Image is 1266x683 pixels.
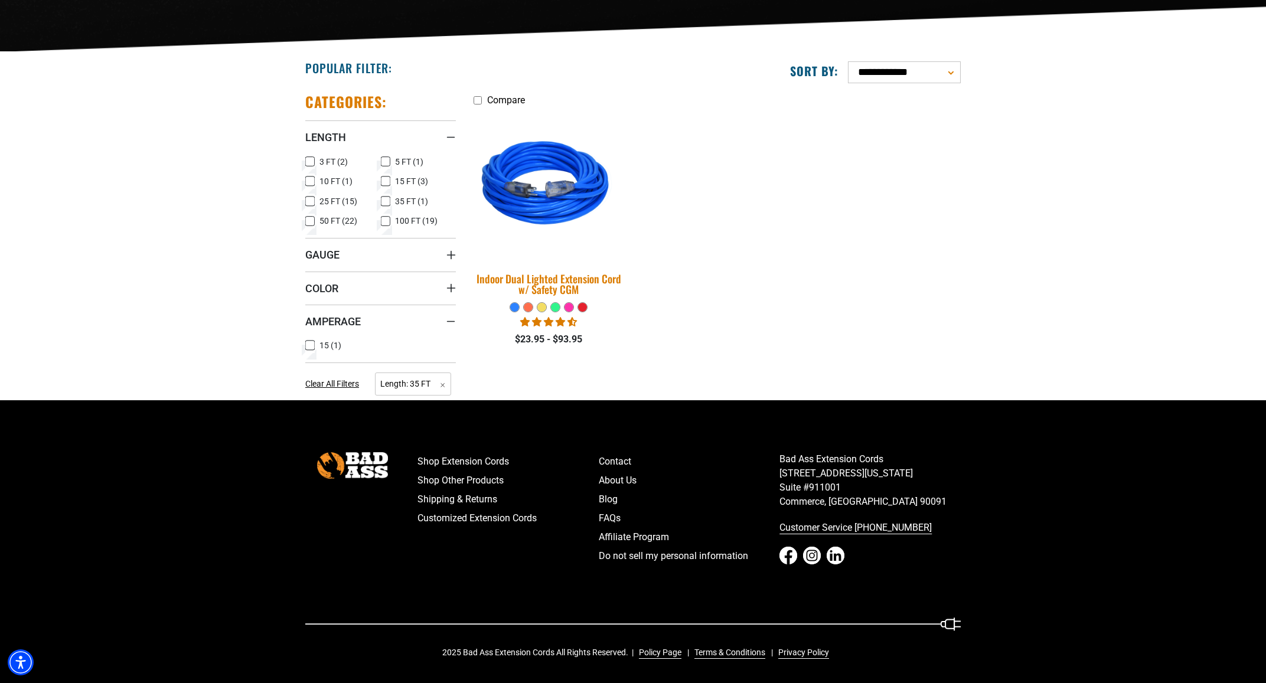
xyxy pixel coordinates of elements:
[305,272,456,305] summary: Color
[305,248,340,262] span: Gauge
[305,315,361,328] span: Amperage
[779,547,797,564] a: Facebook - open in a new tab
[319,158,348,166] span: 3 FT (2)
[319,341,341,349] span: 15 (1)
[395,197,428,205] span: 35 FT (1)
[520,316,577,328] span: 4.40 stars
[8,649,34,675] div: Accessibility Menu
[599,528,780,547] a: Affiliate Program
[395,158,423,166] span: 5 FT (1)
[599,509,780,528] a: FAQs
[634,646,681,659] a: Policy Page
[319,177,353,185] span: 10 FT (1)
[487,94,525,106] span: Compare
[417,490,599,509] a: Shipping & Returns
[305,238,456,271] summary: Gauge
[827,547,844,564] a: LinkedIn - open in a new tab
[319,197,357,205] span: 25 FT (15)
[319,217,357,225] span: 50 FT (22)
[417,509,599,528] a: Customized Extension Cords
[305,282,338,295] span: Color
[774,646,829,659] a: Privacy Policy
[442,646,837,659] div: 2025 Bad Ass Extension Cords All Rights Reserved.
[779,518,961,537] a: call 833-674-1699
[305,93,387,111] h2: Categories:
[395,217,438,225] span: 100 FT (19)
[599,452,780,471] a: Contact
[305,120,456,153] summary: Length
[599,547,780,566] a: Do not sell my personal information
[690,646,765,659] a: Terms & Conditions
[305,305,456,338] summary: Amperage
[305,60,392,76] h2: Popular Filter:
[803,547,821,564] a: Instagram - open in a new tab
[599,490,780,509] a: Blog
[305,130,346,144] span: Length
[474,273,624,295] div: Indoor Dual Lighted Extension Cord w/ Safety CGM
[395,177,428,185] span: 15 FT (3)
[375,372,451,396] span: Length: 35 FT
[474,112,624,302] a: blue Indoor Dual Lighted Extension Cord w/ Safety CGM
[305,379,359,388] span: Clear All Filters
[417,452,599,471] a: Shop Extension Cords
[779,452,961,509] p: Bad Ass Extension Cords [STREET_ADDRESS][US_STATE] Suite #911001 Commerce, [GEOGRAPHIC_DATA] 90091
[305,378,364,390] a: Clear All Filters
[466,110,632,261] img: blue
[317,452,388,479] img: Bad Ass Extension Cords
[417,471,599,490] a: Shop Other Products
[599,471,780,490] a: About Us
[375,378,451,389] a: Length: 35 FT
[790,63,838,79] label: Sort by:
[474,332,624,347] div: $23.95 - $93.95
